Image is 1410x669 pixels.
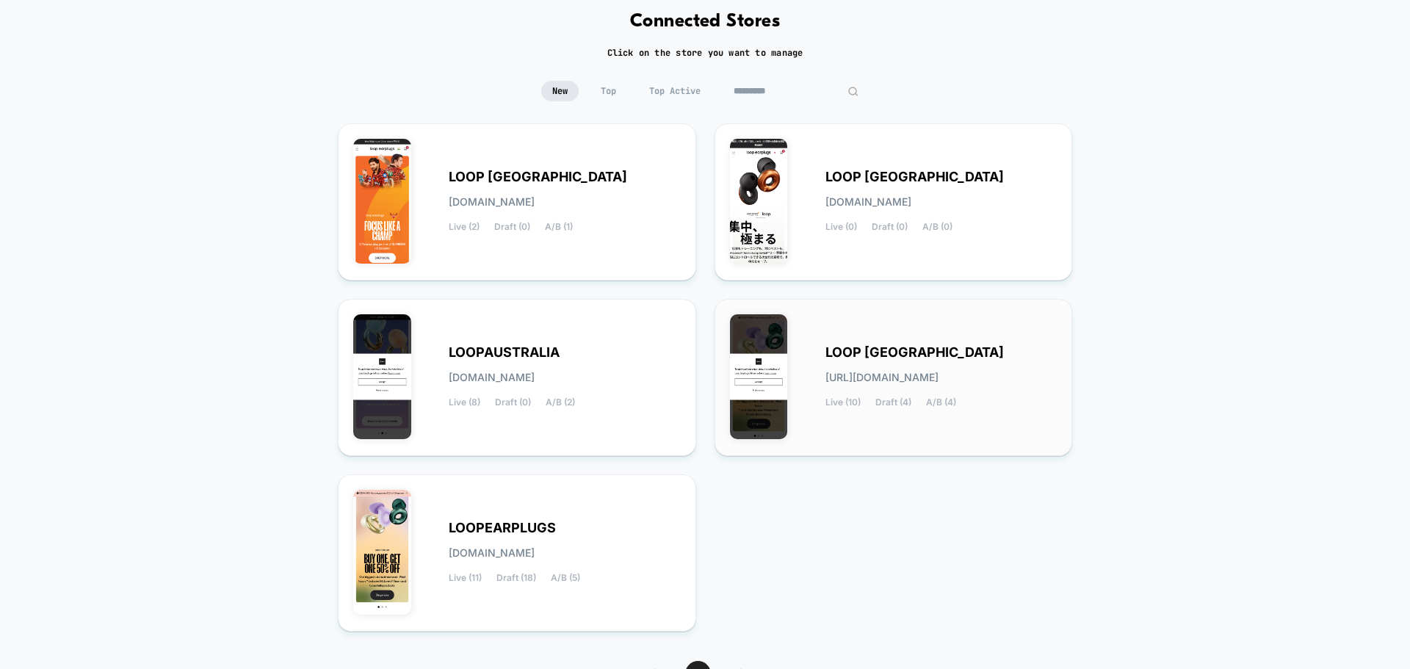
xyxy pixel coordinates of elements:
span: [URL][DOMAIN_NAME] [825,372,939,383]
span: Live (8) [449,397,480,408]
img: LOOP_INDIA [353,139,411,264]
span: A/B (1) [545,222,573,232]
span: Draft (0) [494,222,530,232]
span: LOOPAUSTRALIA [449,347,560,358]
span: New [541,81,579,101]
span: A/B (0) [922,222,952,232]
img: LOOP_JAPAN [730,139,788,264]
span: LOOP [GEOGRAPHIC_DATA] [449,172,627,182]
span: [DOMAIN_NAME] [825,197,911,207]
span: Live (0) [825,222,857,232]
img: LOOPAUSTRALIA [353,314,411,439]
span: A/B (2) [546,397,575,408]
span: LOOP [GEOGRAPHIC_DATA] [825,172,1004,182]
span: [DOMAIN_NAME] [449,372,535,383]
span: A/B (5) [551,573,580,583]
span: Top Active [638,81,712,101]
span: Draft (0) [495,397,531,408]
img: LOOP_UNITED_STATES [730,314,788,439]
span: Live (11) [449,573,482,583]
span: LOOPEARPLUGS [449,523,556,533]
span: Draft (0) [872,222,908,232]
span: LOOP [GEOGRAPHIC_DATA] [825,347,1004,358]
span: Live (2) [449,222,480,232]
span: [DOMAIN_NAME] [449,548,535,558]
span: Top [590,81,627,101]
span: [DOMAIN_NAME] [449,197,535,207]
span: Live (10) [825,397,861,408]
h2: Click on the store you want to manage [607,47,803,59]
span: Draft (18) [496,573,536,583]
img: LOOPEARPLUGS [353,490,411,615]
span: A/B (4) [926,397,956,408]
span: Draft (4) [875,397,911,408]
img: edit [847,86,858,97]
h1: Connected Stores [630,11,781,32]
